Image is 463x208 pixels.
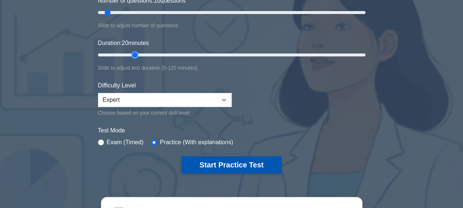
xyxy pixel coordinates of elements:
[107,138,144,147] label: Exam (Timed)
[122,40,128,46] span: 20
[98,126,365,135] label: Test Mode
[182,156,281,173] button: Start Practice Test
[98,21,365,30] div: Slide to adjust number of questions
[98,39,149,48] label: Duration: minutes
[98,108,232,117] div: Choose based on your current skill level
[98,63,365,72] div: Slide to adjust test duration (5-120 minutes)
[160,138,233,147] label: Practice (With explanations)
[98,81,136,90] label: Difficulty Level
